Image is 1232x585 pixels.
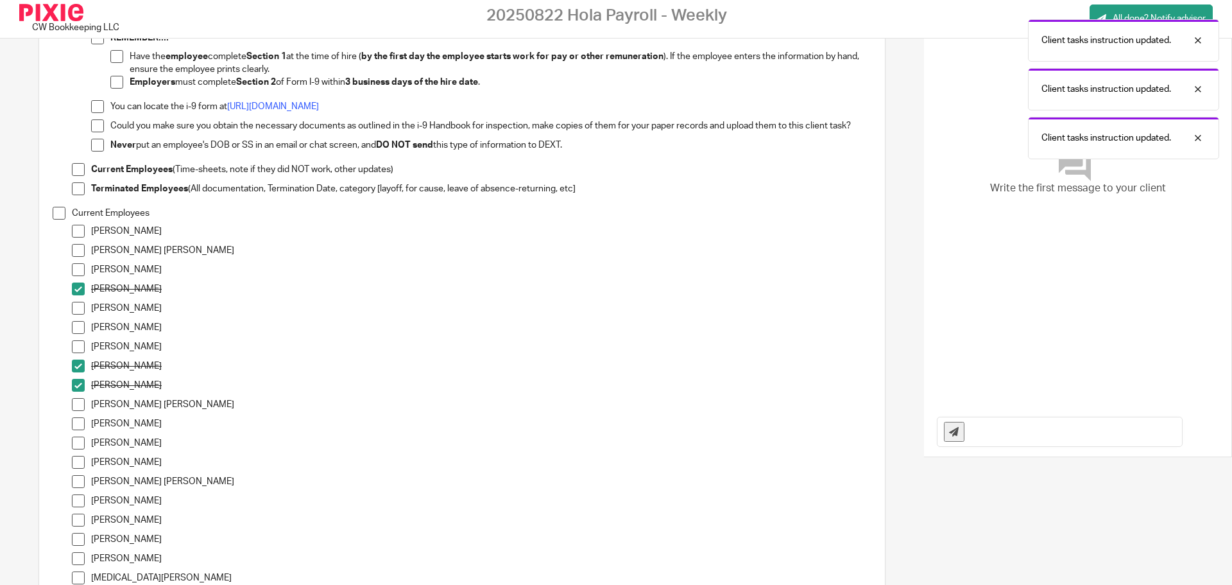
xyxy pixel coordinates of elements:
[91,184,188,193] strong: Terminated Employees
[91,437,871,450] p: [PERSON_NAME]
[110,139,871,152] p: put an employee's DOB or SS in an email or chat screen, and this type of information to DEXT.
[91,379,871,392] p: [PERSON_NAME]
[91,225,871,238] p: [PERSON_NAME]
[91,475,871,488] p: [PERSON_NAME] [PERSON_NAME]
[91,165,173,174] strong: Current Employees
[91,533,871,546] p: [PERSON_NAME]
[246,52,286,61] strong: Section 1
[91,514,871,527] p: [PERSON_NAME]
[91,552,871,565] p: [PERSON_NAME]
[91,340,871,353] p: [PERSON_NAME]
[91,244,871,257] p: [PERSON_NAME] [PERSON_NAME]
[1041,132,1171,144] p: Client tasks instruction updated.
[110,100,871,113] p: You can locate the i-9 form at
[1041,83,1171,96] p: Client tasks instruction updated.
[91,263,871,276] p: [PERSON_NAME]
[345,78,478,87] strong: 3 business days of the hire date
[1041,34,1171,47] p: Client tasks instruction updated.
[91,572,871,584] p: [MEDICAL_DATA][PERSON_NAME]
[91,163,871,176] p: (Time-sheets, note if they did NOT work, other updates)
[110,141,136,150] strong: Never
[91,182,871,195] p: (All documentation, Termination Date, category [layoff, for cause, leave of absence-returning, etc]
[376,141,411,150] strong: DO NOT
[486,6,727,26] h2: 20250822 Hola Payroll - Weekly
[19,4,125,34] div: CW Bookkeeping LLC
[32,21,119,34] div: CW Bookkeeping LLC
[91,321,871,334] p: [PERSON_NAME]
[227,102,319,111] a: [URL][DOMAIN_NAME]
[130,76,871,89] p: must complete of Form I-9 within .
[413,141,433,150] strong: send
[130,78,175,87] strong: Employers
[166,52,208,61] strong: employee
[91,302,871,315] p: [PERSON_NAME]
[990,181,1166,196] span: Write the first message to your client
[72,207,871,220] p: Current Employees
[130,50,871,76] p: Have the complete at the time of hire ( ). If the employee enters the information by hand, ensure...
[91,456,871,469] p: [PERSON_NAME]
[91,360,871,372] p: [PERSON_NAME]
[91,283,871,295] p: [PERSON_NAME]
[91,398,871,411] p: [PERSON_NAME] [PERSON_NAME]
[236,78,276,87] strong: Section 2
[1090,4,1213,33] a: All done? Notify advisor
[361,52,663,61] strong: by the first day the employee starts work for pay or other remuneration
[91,417,871,430] p: [PERSON_NAME]
[91,494,871,507] p: [PERSON_NAME]
[110,119,871,132] p: Could you make sure you obtain the necessary documents as outlined in the i-9 Handbook for inspec...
